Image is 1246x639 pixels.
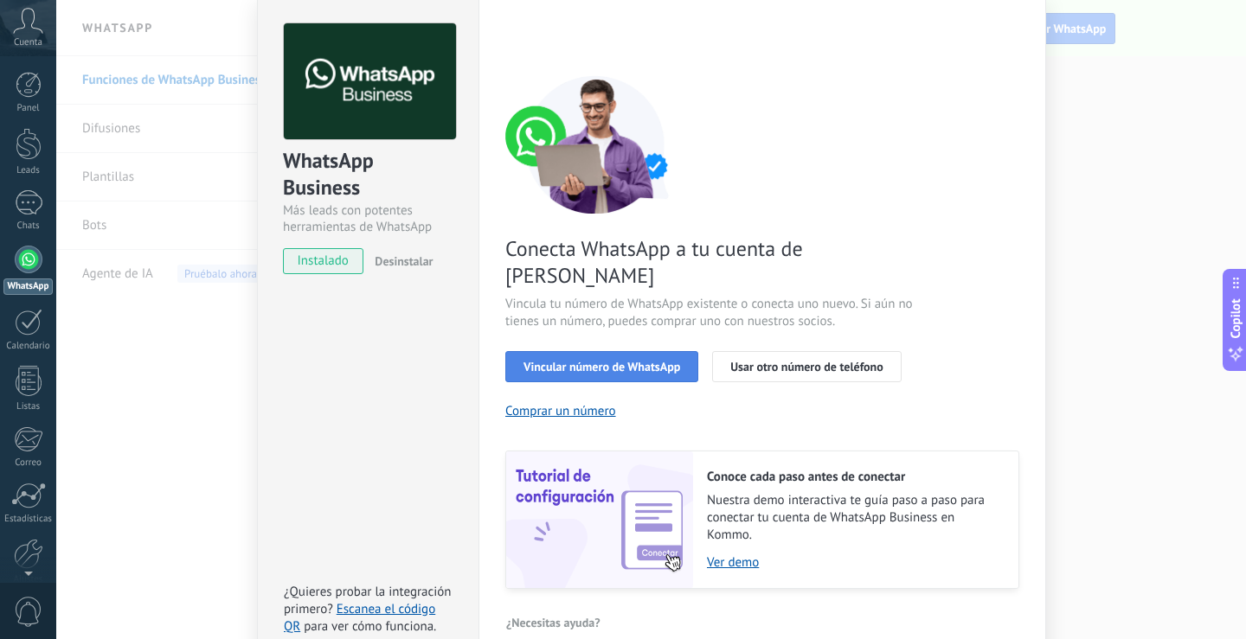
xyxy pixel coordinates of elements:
[3,103,54,114] div: Panel
[3,278,53,295] div: WhatsApp
[284,601,435,635] a: Escanea el código QR
[730,361,883,373] span: Usar otro número de teléfono
[368,248,433,274] button: Desinstalar
[707,469,1001,485] h2: Conoce cada paso antes de conectar
[3,165,54,176] div: Leads
[505,296,917,330] span: Vincula tu número de WhatsApp existente o conecta uno nuevo. Si aún no tienes un número, puedes c...
[505,75,687,214] img: connect number
[505,235,917,289] span: Conecta WhatsApp a tu cuenta de [PERSON_NAME]
[506,617,601,629] span: ¿Necesitas ayuda?
[14,37,42,48] span: Cuenta
[283,202,453,235] div: Más leads con potentes herramientas de WhatsApp
[712,351,901,382] button: Usar otro número de teléfono
[284,584,452,617] span: ¿Quieres probar la integración primero?
[707,492,1001,544] span: Nuestra demo interactiva te guía paso a paso para conectar tu cuenta de WhatsApp Business en Kommo.
[707,554,1001,571] a: Ver demo
[304,618,436,635] span: para ver cómo funciona.
[3,220,54,232] div: Chats
[505,403,616,419] button: Comprar un número
[1227,298,1244,338] span: Copilot
[3,401,54,412] div: Listas
[284,23,456,140] img: logo_main.png
[3,341,54,352] div: Calendario
[505,610,601,636] button: ¿Necesitas ayuda?
[284,248,363,274] span: instalado
[505,351,698,382] button: Vincular número de WhatsApp
[523,361,680,373] span: Vincular número de WhatsApp
[3,514,54,525] div: Estadísticas
[283,147,453,202] div: WhatsApp Business
[3,457,54,469] div: Correo
[375,253,433,269] span: Desinstalar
